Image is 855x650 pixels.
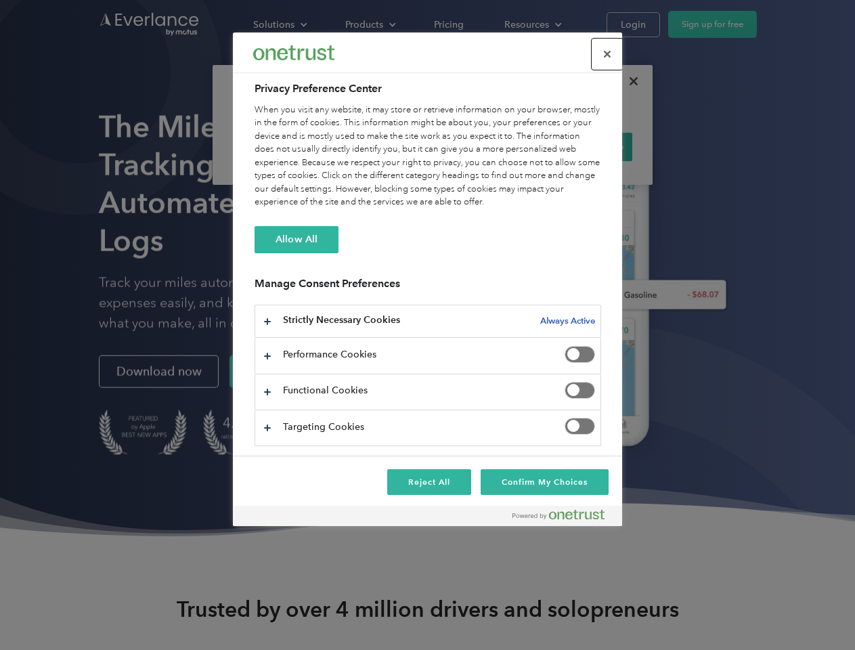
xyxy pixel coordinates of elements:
[233,32,622,526] div: Privacy Preference Center
[255,81,601,97] h2: Privacy Preference Center
[233,32,622,526] div: Preference center
[253,45,334,60] img: Everlance
[481,469,609,495] button: Confirm My Choices
[255,104,601,209] div: When you visit any website, it may store or retrieve information on your browser, mostly in the f...
[592,39,622,69] button: Close
[255,277,601,298] h3: Manage Consent Preferences
[387,469,471,495] button: Reject All
[512,509,605,520] img: Powered by OneTrust Opens in a new Tab
[512,509,615,526] a: Powered by OneTrust Opens in a new Tab
[255,226,338,253] button: Allow All
[253,39,334,66] div: Everlance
